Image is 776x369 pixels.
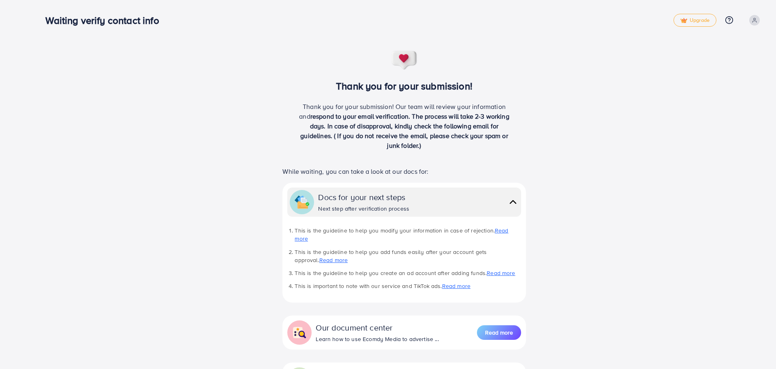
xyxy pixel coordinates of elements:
img: tick [680,18,687,23]
div: Learn how to use Ecomdy Media to advertise ... [316,335,438,343]
a: Read more [442,282,470,290]
div: Our document center [316,322,438,333]
a: Read more [319,256,348,264]
p: While waiting, you can take a look at our docs for: [282,166,526,176]
li: This is the guideline to help you modify your information in case of rejection. [295,226,521,243]
li: This is the guideline to help you add funds easily after your account gets approval. [295,248,521,264]
li: This is the guideline to help you create an ad account after adding funds. [295,269,521,277]
img: collapse [507,196,519,208]
span: Read more [485,328,513,337]
a: Read more [477,324,521,341]
a: Read more [487,269,515,277]
div: Next step after verification process [318,205,409,213]
img: success [391,50,418,70]
h3: Thank you for your submission! [269,80,539,92]
a: tickUpgrade [673,14,716,27]
span: respond to your email verification. The process will take 2-3 working days. In case of disapprova... [300,112,509,150]
li: This is important to note with our service and TikTok ads. [295,282,521,290]
h3: Waiting verify contact info [45,15,165,26]
span: Upgrade [680,17,710,23]
button: Read more [477,325,521,340]
div: Docs for your next steps [318,191,409,203]
p: Thank you for your submission! Our team will review your information and [296,102,513,150]
img: collapse [295,195,309,209]
img: collapse [292,325,307,340]
a: Read more [295,226,508,243]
